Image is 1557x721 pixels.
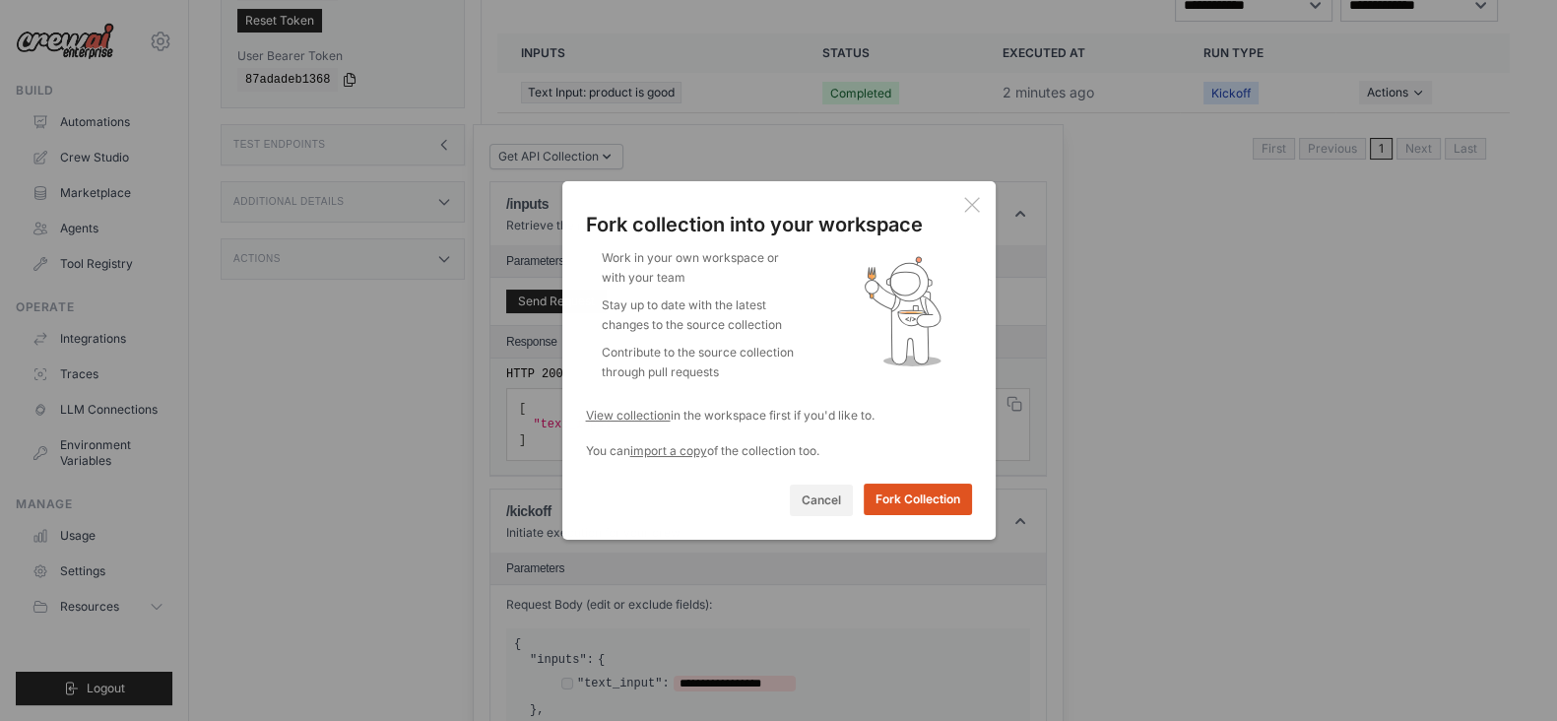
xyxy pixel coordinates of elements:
[790,485,853,516] button: Cancel
[602,343,799,382] li: Contribute to the source collection through pull requests
[586,441,972,461] div: You can of the collection too.
[864,492,972,507] a: Fork Collection
[602,248,799,288] li: Work in your own workspace or with your team
[602,295,799,335] li: Stay up to date with the latest changes to the source collection
[586,406,972,426] div: in the workspace first if you'd like to.
[864,484,972,515] button: Fork Collection
[586,213,972,236] div: Fork collection into your workspace
[630,443,707,458] span: import a copy
[586,408,671,423] a: View collection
